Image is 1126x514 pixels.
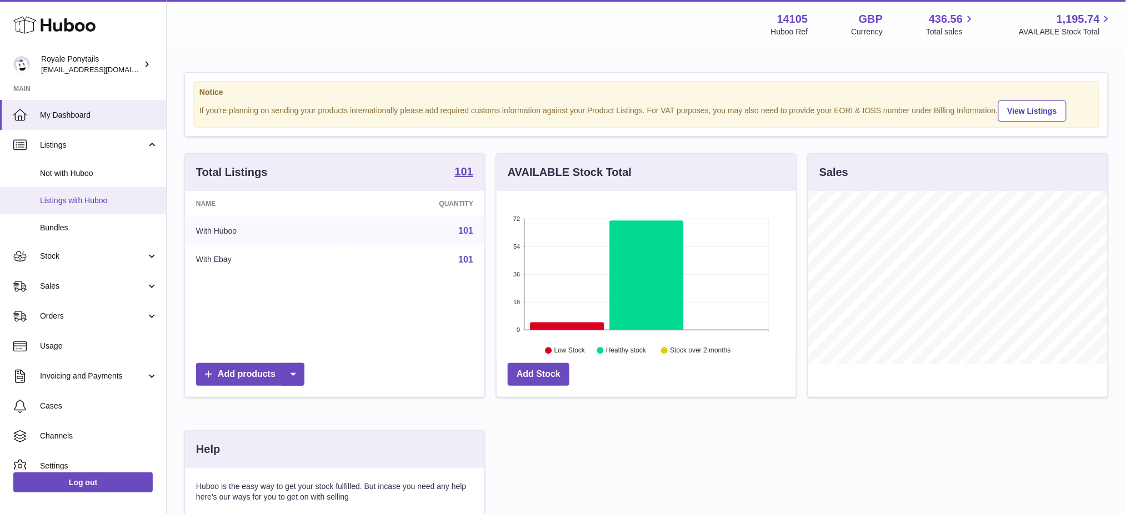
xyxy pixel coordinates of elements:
span: 436.56 [929,12,963,27]
img: internalAdmin-14105@internal.huboo.com [13,56,30,73]
span: Cases [40,401,158,411]
span: Bundles [40,223,158,233]
span: Stock [40,251,146,261]
span: Sales [40,281,146,291]
a: 436.56 Total sales [926,12,975,37]
a: 1,195.74 AVAILABLE Stock Total [1019,12,1113,37]
div: Currency [852,27,883,37]
span: [EMAIL_ADDRESS][DOMAIN_NAME] [41,65,163,74]
strong: 14105 [777,12,808,27]
span: 1,195.74 [1057,12,1100,27]
div: Royale Ponytails [41,54,141,75]
span: Listings with Huboo [40,195,158,206]
span: AVAILABLE Stock Total [1019,27,1113,37]
span: My Dashboard [40,110,158,120]
span: Settings [40,461,158,471]
span: Usage [40,341,158,351]
span: Not with Huboo [40,168,158,179]
span: Orders [40,311,146,321]
a: Log out [13,472,153,492]
span: Total sales [926,27,975,37]
span: Invoicing and Payments [40,371,146,381]
div: Huboo Ref [771,27,808,37]
span: Channels [40,431,158,441]
span: Listings [40,140,146,150]
strong: GBP [859,12,883,27]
